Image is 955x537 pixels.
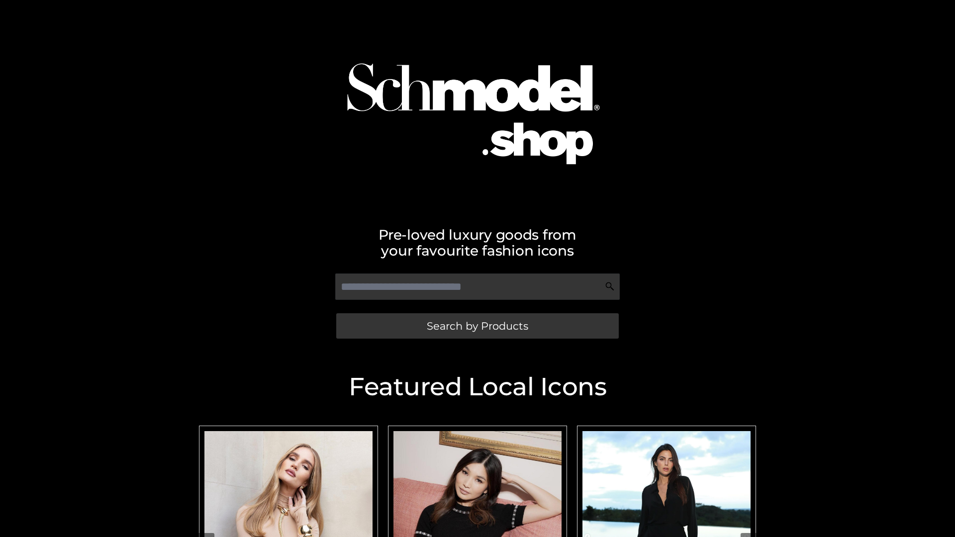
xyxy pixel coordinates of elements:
a: Search by Products [336,313,619,339]
h2: Featured Local Icons​ [194,374,761,399]
h2: Pre-loved luxury goods from your favourite fashion icons [194,227,761,259]
span: Search by Products [427,321,528,331]
img: Search Icon [605,281,615,291]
